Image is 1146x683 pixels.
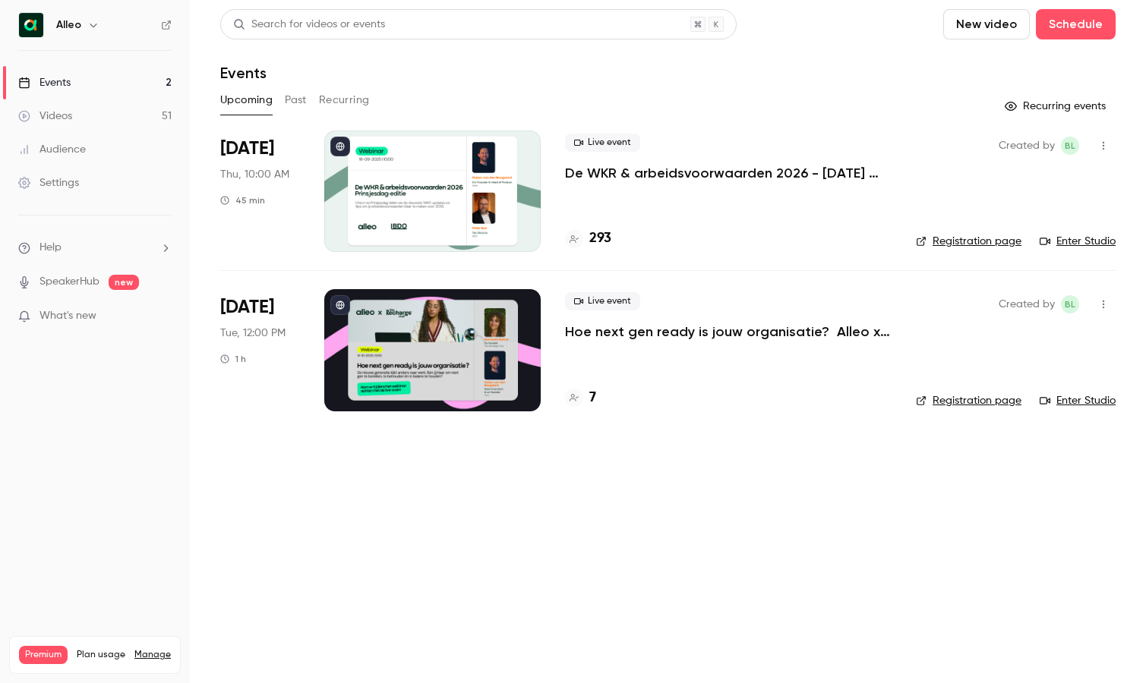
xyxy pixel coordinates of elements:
span: What's new [39,308,96,324]
a: Manage [134,649,171,661]
span: Created by [999,137,1055,155]
button: Upcoming [220,88,273,112]
button: Schedule [1036,9,1116,39]
a: Enter Studio [1040,393,1116,408]
h4: 293 [589,228,611,249]
div: 1 h [220,353,246,365]
a: Registration page [916,234,1021,249]
a: Registration page [916,393,1021,408]
div: Sep 18 Thu, 10:00 AM (Europe/Amsterdam) [220,131,300,252]
div: Events [18,75,71,90]
a: Enter Studio [1040,234,1116,249]
span: Premium [19,646,68,664]
span: new [109,275,139,290]
div: Oct 14 Tue, 12:00 PM (Europe/Amsterdam) [220,289,300,411]
a: De WKR & arbeidsvoorwaarden 2026 - [DATE] editie [565,164,892,182]
span: [DATE] [220,295,274,319]
span: Help [39,240,62,256]
a: 7 [565,388,596,408]
span: Thu, 10:00 AM [220,167,289,182]
span: BL [1065,295,1075,313]
div: Audience [18,142,86,157]
iframe: Noticeable Trigger [153,310,172,323]
span: Tue, 12:00 PM [220,326,286,341]
div: Videos [18,109,72,124]
span: Bernice Lohr [1061,295,1079,313]
h6: Alleo [56,17,81,33]
span: Live event [565,292,640,310]
h4: 7 [589,388,596,408]
div: Search for videos or events [233,17,385,33]
button: Past [285,88,307,112]
li: help-dropdown-opener [18,240,172,256]
span: [DATE] [220,137,274,161]
a: 293 [565,228,611,249]
button: New video [943,9,1030,39]
span: BL [1065,137,1075,155]
span: Created by [999,295,1055,313]
a: SpeakerHub [39,274,99,290]
div: 45 min [220,194,265,206]
span: Plan usage [77,649,125,661]
button: Recurring events [998,94,1116,118]
a: Hoe next gen ready is jouw organisatie? Alleo x The Recharge Club [565,323,892,341]
h1: Events [220,64,267,82]
button: Recurring [319,88,370,112]
span: Bernice Lohr [1061,137,1079,155]
img: Alleo [19,13,43,37]
div: Settings [18,175,79,190]
span: Live event [565,134,640,152]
